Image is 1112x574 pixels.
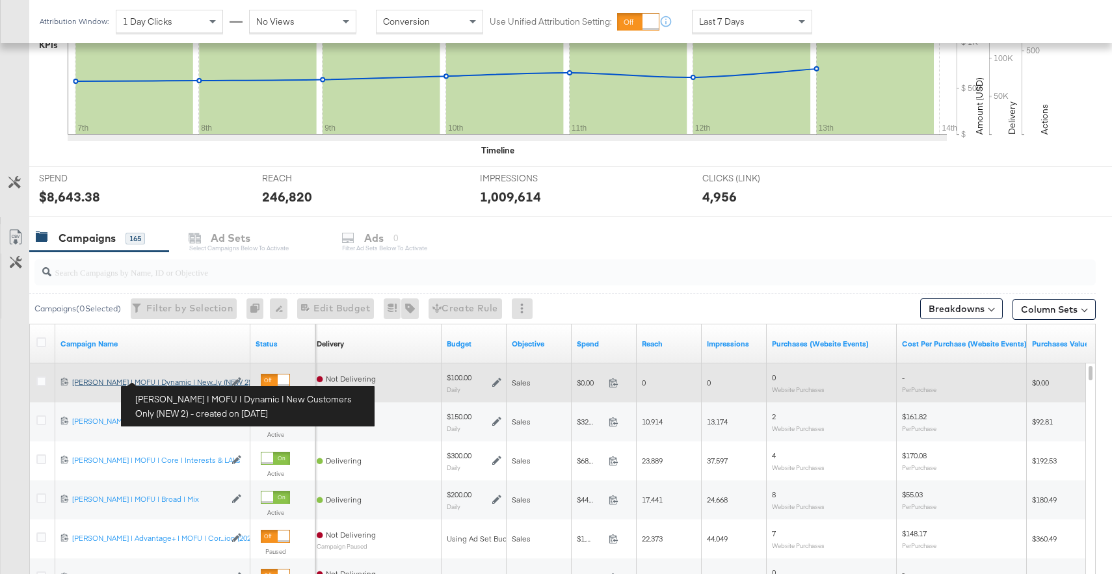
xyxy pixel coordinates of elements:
span: 24,668 [707,495,728,504]
a: [PERSON_NAME] | MOFU | Broad | Mix [72,494,225,505]
span: $323.64 [577,417,603,426]
div: $100.00 [447,372,471,383]
a: [PERSON_NAME] | MOFU | Dynamic | New...ly (NEW 2) [72,377,225,388]
label: Active [261,469,290,478]
span: $148.17 [902,528,927,538]
div: Using Ad Set Budget [447,534,519,544]
span: 17,441 [642,495,663,504]
span: Sales [512,456,531,465]
a: [PERSON_NAME] | Advantage+ | MOFU | Cor...ion (2025) [72,533,225,544]
a: The number of people your ad was served to. [642,339,696,349]
span: 1 Day Clicks [123,16,172,27]
div: Attribution Window: [39,17,109,26]
span: REACH [262,172,360,185]
span: Sales [512,378,531,387]
span: $1,037.17 [577,534,603,543]
div: 4,956 [702,187,737,206]
div: [PERSON_NAME] | MOFU | Kids | Interests & LALs [72,416,225,426]
span: Sales [512,417,531,426]
label: Paused [261,391,290,400]
span: $680.33 [577,456,603,465]
sub: Daily [447,424,460,432]
text: Actions [1039,104,1050,135]
div: 165 [126,233,145,244]
span: 7 [772,528,776,538]
button: Breakdowns [920,298,1003,319]
div: [PERSON_NAME] | MOFU | Core | Interests & LALs [72,455,225,465]
div: Timeline [481,144,514,157]
a: Your campaign's objective. [512,339,566,349]
sub: Website Purchases [772,385,825,393]
span: 8 [772,489,776,499]
sub: Daily [447,502,460,510]
a: Shows the current state of your Ad Campaign. [256,339,310,349]
span: 37,597 [707,456,728,465]
label: Paused [261,547,290,556]
span: 22,373 [642,534,663,543]
span: 0 [707,378,711,387]
sub: Daily [447,463,460,471]
span: $170.08 [902,450,927,460]
sub: Campaign Paused [317,387,376,394]
label: Active [261,430,290,439]
input: Search Campaigns by Name, ID or Objective [51,254,999,280]
span: Sales [512,534,531,543]
span: $0.00 [1032,378,1049,387]
a: Your campaign name. [60,339,245,349]
a: The number of times a purchase was made tracked by your Custom Audience pixel on your website aft... [772,339,892,349]
sub: Per Purchase [902,463,936,471]
a: The maximum amount you're willing to spend on your ads, on average each day or over the lifetime ... [447,339,501,349]
sub: Website Purchases [772,541,825,549]
div: $200.00 [447,489,471,500]
span: CLICKS (LINK) [702,172,800,185]
span: $192.53 [1032,456,1057,465]
span: IMPRESSIONS [480,172,577,185]
span: 23,889 [642,456,663,465]
div: $150.00 [447,411,471,422]
sub: Per Purchase [902,385,936,393]
span: - [902,372,905,382]
span: $55.03 [902,489,923,499]
div: KPIs [39,39,58,51]
div: $300.00 [447,450,471,461]
span: $360.49 [1032,534,1057,543]
div: Campaigns [59,231,116,246]
a: The total amount spent to date. [577,339,631,349]
span: $180.49 [1032,495,1057,504]
sub: Website Purchases [772,463,825,471]
span: 0 [642,378,646,387]
div: 1,009,614 [480,187,541,206]
span: 13,174 [707,417,728,426]
span: $440.20 [577,495,603,504]
sub: Per Purchase [902,502,936,510]
text: Amount (USD) [973,77,985,135]
span: Delivering [326,495,362,504]
a: Reflects the ability of your Ad Campaign to achieve delivery based on ad states, schedule and bud... [317,339,344,349]
sub: Website Purchases [772,502,825,510]
span: 0 [772,372,776,382]
a: The average cost for each purchase tracked by your Custom Audience pixel on your website after pe... [902,339,1027,349]
div: Campaigns ( 0 Selected) [34,303,121,315]
sub: Per Purchase [902,541,936,549]
span: Sales [512,495,531,504]
sub: Campaign Paused [317,543,376,550]
span: SPEND [39,172,137,185]
span: Not Delivering [326,530,376,540]
span: Conversion [383,16,430,27]
div: 0 [246,298,270,319]
span: Delivering [326,417,362,426]
span: Not Delivering [326,374,376,384]
sub: Per Purchase [902,424,936,432]
div: 246,820 [262,187,312,206]
span: $161.82 [902,411,927,421]
span: 2 [772,411,776,421]
span: Last 7 Days [699,16,745,27]
span: Delivering [326,456,362,465]
div: $8,643.38 [39,187,100,206]
span: 10,914 [642,417,663,426]
span: 44,049 [707,534,728,543]
button: Column Sets [1013,299,1096,320]
div: Delivery [317,339,344,349]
